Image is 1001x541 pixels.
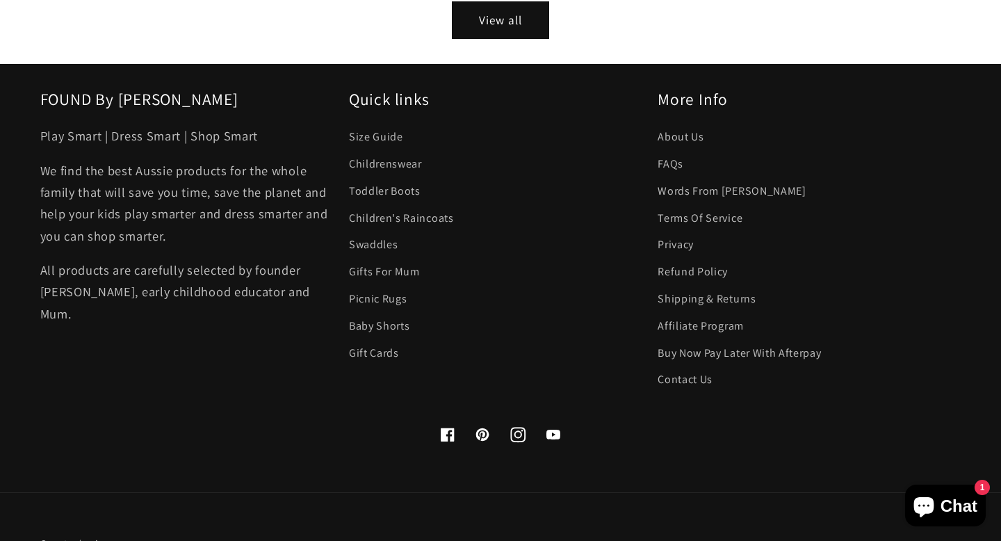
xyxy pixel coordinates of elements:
[658,312,744,339] a: Affiliate Program
[658,232,694,259] a: Privacy
[40,125,343,147] p: Play Smart | Dress Smart | Shop Smart
[349,339,399,366] a: Gift Cards
[349,285,407,312] a: Picnic Rugs
[658,177,806,204] a: Words From [PERSON_NAME]
[40,160,343,247] p: We find the best Aussie products for the whole family that will save you time, save the planet an...
[658,258,728,285] a: Refund Policy
[658,339,821,366] a: Buy Now Pay Later With Afterpay
[658,150,683,177] a: FAQs
[40,259,343,325] p: All products are carefully selected by founder [PERSON_NAME], early childhood educator and Mum.
[349,232,398,259] a: Swaddles
[452,1,549,39] a: View all products in the Best Selling Products collection
[658,89,961,110] h2: More Info
[349,150,422,177] a: Childrenswear
[349,127,403,150] a: Size Guide
[349,258,420,285] a: Gifts For Mum
[349,204,454,232] a: Children's Raincoats
[349,89,652,110] h2: Quick links
[658,127,704,150] a: About Us
[349,177,421,204] a: Toddler Boots
[349,312,410,339] a: Baby Shorts
[901,485,990,530] inbox-online-store-chat: Shopify online store chat
[658,285,756,312] a: Shipping & Returns
[40,89,343,110] h2: FOUND By [PERSON_NAME]
[658,366,713,394] a: Contact Us
[658,204,742,232] a: Terms Of Service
